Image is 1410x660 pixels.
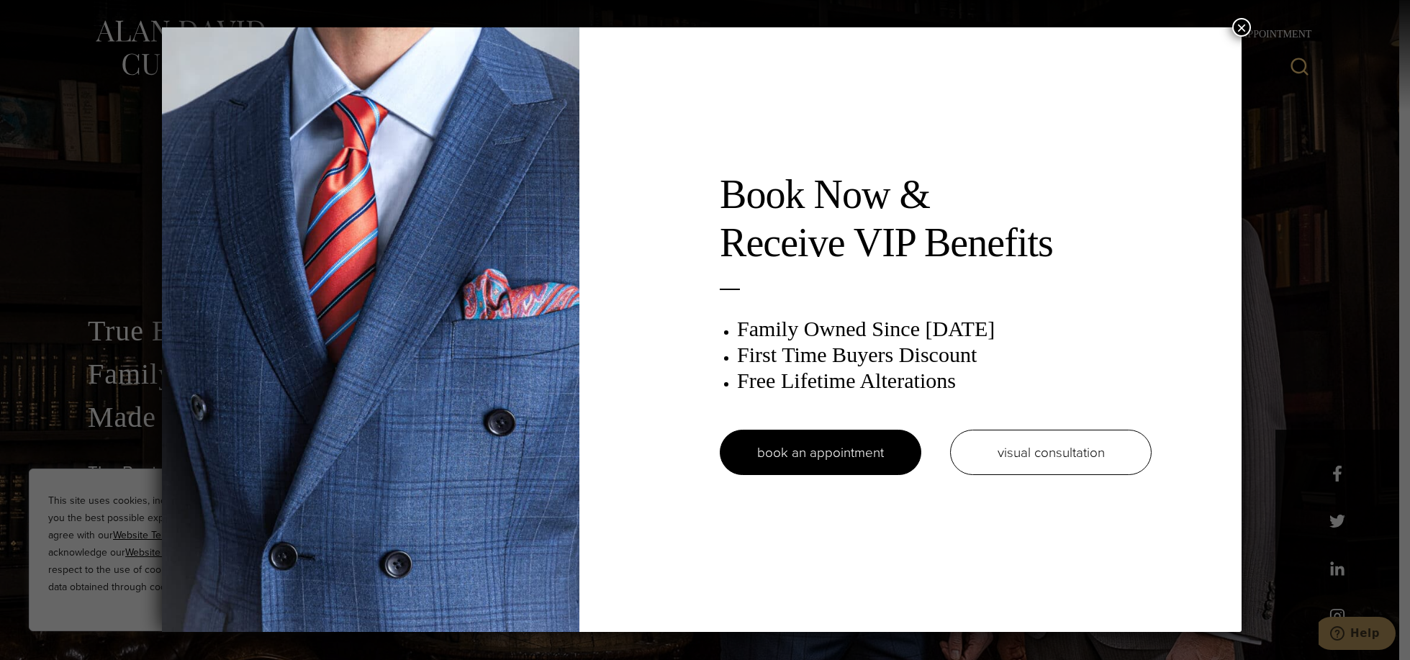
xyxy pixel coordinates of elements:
a: book an appointment [720,430,921,475]
h3: Family Owned Since [DATE] [737,316,1152,342]
h3: Free Lifetime Alterations [737,368,1152,394]
h2: Book Now & Receive VIP Benefits [720,171,1152,267]
a: visual consultation [950,430,1152,475]
span: Help [32,10,61,23]
button: Close [1232,18,1251,37]
h3: First Time Buyers Discount [737,342,1152,368]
